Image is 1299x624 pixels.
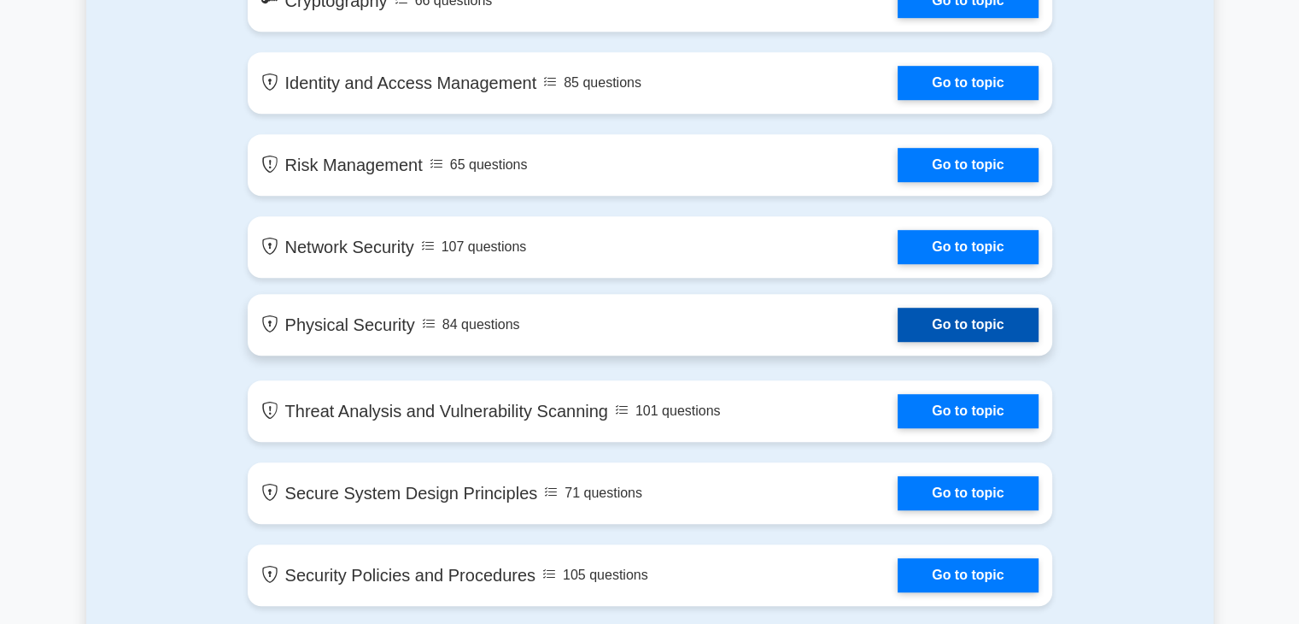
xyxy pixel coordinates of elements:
a: Go to topic [898,308,1038,342]
a: Go to topic [898,476,1038,510]
a: Go to topic [898,230,1038,264]
a: Go to topic [898,66,1038,100]
a: Go to topic [898,558,1038,592]
a: Go to topic [898,394,1038,428]
a: Go to topic [898,148,1038,182]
